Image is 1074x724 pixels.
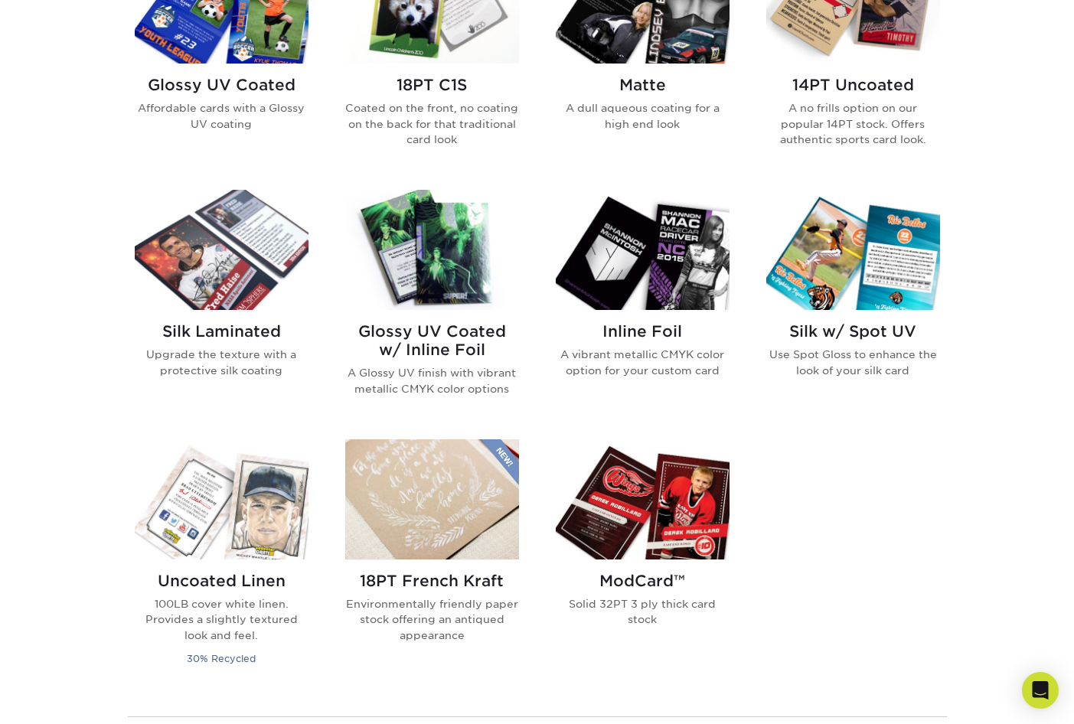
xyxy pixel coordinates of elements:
h2: 18PT C1S [345,76,519,94]
p: Solid 32PT 3 ply thick card stock [556,596,730,628]
p: Use Spot Gloss to enhance the look of your silk card [766,347,940,378]
img: Silk Laminated Trading Cards [135,190,308,310]
h2: 18PT French Kraft [345,572,519,590]
p: A dull aqueous coating for a high end look [556,100,730,132]
img: Silk w/ Spot UV Trading Cards [766,190,940,310]
p: Coated on the front, no coating on the back for that traditional card look [345,100,519,147]
h2: Uncoated Linen [135,572,308,590]
p: A no frills option on our popular 14PT stock. Offers authentic sports card look. [766,100,940,147]
p: A vibrant metallic CMYK color option for your custom card [556,347,730,378]
h2: Inline Foil [556,322,730,341]
p: Affordable cards with a Glossy UV coating [135,100,308,132]
h2: Silk w/ Spot UV [766,322,940,341]
div: Open Intercom Messenger [1022,672,1059,709]
h2: Silk Laminated [135,322,308,341]
p: A Glossy UV finish with vibrant metallic CMYK color options [345,365,519,396]
small: 30% Recycled [187,653,256,664]
img: Inline Foil Trading Cards [556,190,730,310]
img: Glossy UV Coated w/ Inline Foil Trading Cards [345,190,519,310]
a: 18PT French Kraft Trading Cards 18PT French Kraft Environmentally friendly paper stock offering a... [345,439,519,686]
img: ModCard™ Trading Cards [556,439,730,559]
a: Uncoated Linen Trading Cards Uncoated Linen 100LB cover white linen. Provides a slightly textured... [135,439,308,686]
img: New Product [481,439,519,485]
img: Uncoated Linen Trading Cards [135,439,308,559]
a: ModCard™ Trading Cards ModCard™ Solid 32PT 3 ply thick card stock [556,439,730,686]
a: Glossy UV Coated w/ Inline Foil Trading Cards Glossy UV Coated w/ Inline Foil A Glossy UV finish ... [345,190,519,421]
h2: Matte [556,76,730,94]
h2: 14PT Uncoated [766,76,940,94]
p: 100LB cover white linen. Provides a slightly textured look and feel. [135,596,308,643]
img: 18PT French Kraft Trading Cards [345,439,519,559]
h2: Glossy UV Coated [135,76,308,94]
h2: ModCard™ [556,572,730,590]
a: Silk w/ Spot UV Trading Cards Silk w/ Spot UV Use Spot Gloss to enhance the look of your silk card [766,190,940,421]
a: Silk Laminated Trading Cards Silk Laminated Upgrade the texture with a protective silk coating [135,190,308,421]
h2: Glossy UV Coated w/ Inline Foil [345,322,519,359]
p: Upgrade the texture with a protective silk coating [135,347,308,378]
a: Inline Foil Trading Cards Inline Foil A vibrant metallic CMYK color option for your custom card [556,190,730,421]
p: Environmentally friendly paper stock offering an antiqued appearance [345,596,519,643]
